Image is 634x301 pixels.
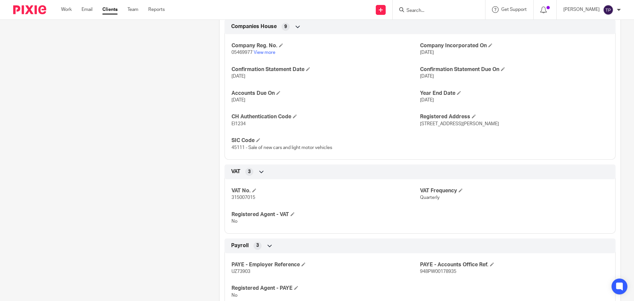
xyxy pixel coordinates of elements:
[420,66,609,73] h4: Confirmation Statement Due On
[231,23,277,30] span: Companies House
[231,145,332,150] span: 45111 - Sale of new cars and light motor vehicles
[420,122,499,126] span: [STREET_ADDRESS][PERSON_NAME]
[420,98,434,102] span: [DATE]
[231,242,249,249] span: Payroll
[231,50,253,55] span: 05469977
[231,269,250,274] span: UZ73903
[231,168,240,175] span: VAT
[231,187,420,194] h4: VAT No.
[231,137,420,144] h4: SIC Code
[82,6,92,13] a: Email
[256,242,259,249] span: 3
[420,195,440,200] span: Quarterly
[231,195,255,200] span: 315007015
[420,261,609,268] h4: PAYE - Accounts Office Ref.
[420,187,609,194] h4: VAT Frequency
[420,113,609,120] h4: Registered Address
[231,113,420,120] h4: CH Authentication Code
[501,7,527,12] span: Get Support
[148,6,165,13] a: Reports
[102,6,118,13] a: Clients
[231,74,245,79] span: [DATE]
[231,42,420,49] h4: Company Reg. No.
[420,42,609,49] h4: Company Incorporated On
[563,6,600,13] p: [PERSON_NAME]
[248,169,251,175] span: 3
[231,261,420,268] h4: PAYE - Employer Reference
[127,6,138,13] a: Team
[254,50,275,55] a: View more
[231,66,420,73] h4: Confirmation Statement Date
[231,122,246,126] span: EI1234
[13,5,46,14] img: Pixie
[231,98,245,102] span: [DATE]
[420,90,609,97] h4: Year End Date
[231,285,420,292] h4: Registered Agent - PAYE
[231,211,420,218] h4: Registered Agent - VAT
[231,90,420,97] h4: Accounts Due On
[231,293,237,298] span: No
[420,50,434,55] span: [DATE]
[406,8,465,14] input: Search
[420,74,434,79] span: [DATE]
[603,5,614,15] img: svg%3E
[61,6,72,13] a: Work
[420,269,456,274] span: 948PW00178935
[284,23,287,30] span: 9
[231,219,237,224] span: No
